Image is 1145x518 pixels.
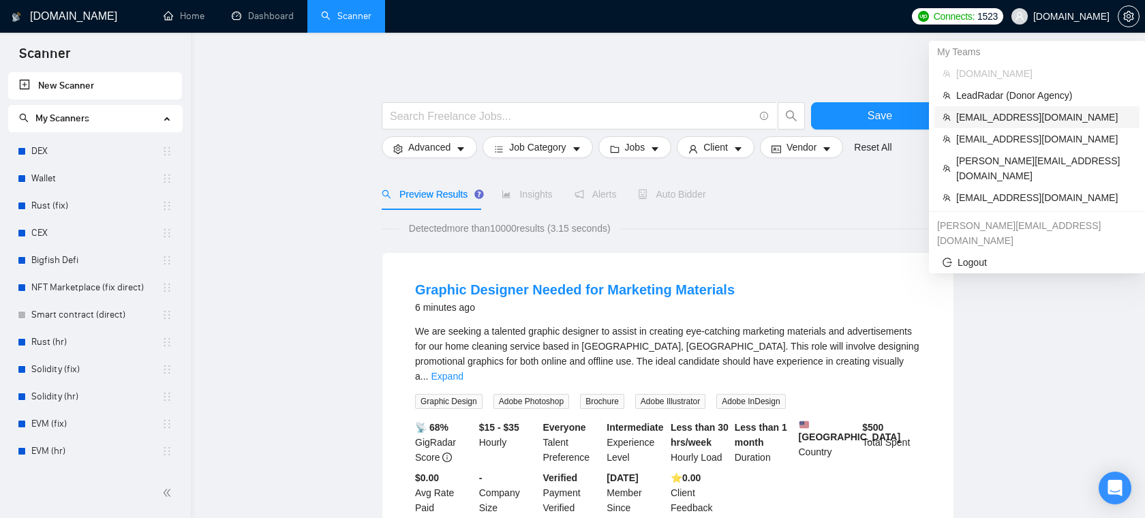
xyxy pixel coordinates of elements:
a: Bigfish Defi [31,247,162,274]
a: Solidity (fix) [31,356,162,383]
li: Solidity (fix) [8,356,182,383]
a: dashboardDashboard [232,10,294,22]
input: Search Freelance Jobs... [390,108,754,125]
b: Everyone [543,422,586,433]
span: holder [162,337,172,348]
span: My Scanners [19,112,89,124]
span: double-left [162,486,176,500]
li: Rust (hr) [8,329,182,356]
span: info-circle [442,453,452,462]
span: [EMAIL_ADDRESS][DOMAIN_NAME] [956,190,1131,205]
span: We are seeking a talented graphic designer to assist in creating eye-catching marketing materials... [415,326,919,382]
a: Solidity (hr) [31,383,162,410]
div: Open Intercom Messenger [1099,472,1131,504]
span: caret-down [650,144,660,154]
span: Adobe Photoshop [493,394,569,409]
div: Avg Rate Paid [412,470,476,515]
b: - [479,472,483,483]
span: caret-down [822,144,831,154]
span: team [943,194,951,202]
a: NFT Marketplace (fix direct) [31,274,162,301]
li: EVM (hr) [8,438,182,465]
img: upwork-logo.png [918,11,929,22]
a: Rust (hr) [31,329,162,356]
li: EVM (fix) [8,410,182,438]
span: Insights [502,189,552,200]
div: Country [796,420,860,465]
span: Adobe InDesign [716,394,785,409]
span: search [19,113,29,123]
span: LeadRadar (Donor Agency) [956,88,1131,103]
div: Total Spent [859,420,923,465]
span: setting [1118,11,1139,22]
a: Wallet [31,165,162,192]
img: 🇺🇸 [799,420,809,429]
div: Tooltip anchor [473,188,485,200]
button: search [778,102,805,129]
li: NFT Marketplace (fix direct) [8,274,182,301]
b: [DATE] [607,472,638,483]
a: DEX [31,138,162,165]
span: search [382,189,391,199]
span: holder [162,255,172,266]
span: Adobe Illustrator [635,394,705,409]
span: Brochure [580,394,624,409]
div: Member Since [604,470,668,515]
div: Duration [732,420,796,465]
span: caret-down [572,144,581,154]
div: Payment Verified [540,470,605,515]
span: idcard [772,144,781,154]
div: Client Feedback [668,470,732,515]
a: Graphic Designer Needed for Marketing Materials [415,282,735,297]
div: Company Size [476,470,540,515]
span: team [943,135,951,143]
b: Less than 1 month [735,422,787,448]
button: barsJob Categorycaret-down [483,136,592,158]
span: Logout [943,255,1131,270]
span: holder [162,391,172,402]
span: user [688,144,698,154]
div: stefan.karaseu@gigradar.io [929,215,1145,252]
div: Hourly Load [668,420,732,465]
div: Hourly [476,420,540,465]
span: robot [638,189,647,199]
li: New Scanner [8,72,182,100]
li: Smart contract (direct) [8,301,182,329]
span: team [943,70,951,78]
button: idcardVendorcaret-down [760,136,843,158]
span: team [943,91,951,100]
span: holder [162,418,172,429]
span: holder [162,146,172,157]
img: logo [12,6,21,28]
div: Experience Level [604,420,668,465]
div: GigRadar Score [412,420,476,465]
span: bars [494,144,504,154]
div: Talent Preference [540,420,605,465]
b: 📡 68% [415,422,448,433]
span: Vendor [787,140,816,155]
span: [EMAIL_ADDRESS][DOMAIN_NAME] [956,132,1131,147]
b: $15 - $35 [479,422,519,433]
span: [PERSON_NAME][EMAIL_ADDRESS][DOMAIN_NAME] [956,153,1131,183]
span: Auto Bidder [638,189,705,200]
a: Smart contract (direct) [31,301,162,329]
span: search [778,110,804,122]
li: DEX [8,138,182,165]
b: $0.00 [415,472,439,483]
li: TON Fix (general) [8,465,182,492]
span: area-chart [502,189,511,199]
span: holder [162,309,172,320]
a: EVM (hr) [31,438,162,465]
button: folderJobscaret-down [598,136,672,158]
b: [GEOGRAPHIC_DATA] [799,420,901,442]
li: Bigfish Defi [8,247,182,274]
span: caret-down [733,144,743,154]
a: New Scanner [19,72,171,100]
li: Solidity (hr) [8,383,182,410]
li: Rust (fix) [8,192,182,219]
b: $ 500 [862,422,883,433]
a: Rust (fix) [31,192,162,219]
span: Connects: [934,9,975,24]
span: holder [162,173,172,184]
span: Detected more than 10000 results (3.15 seconds) [399,221,620,236]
